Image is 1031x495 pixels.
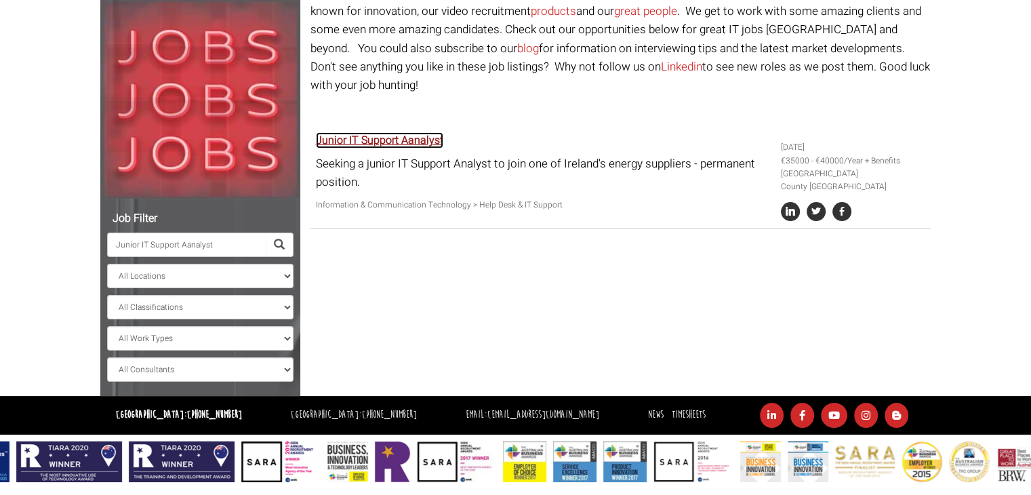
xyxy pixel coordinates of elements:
li: Email: [462,405,603,425]
a: Timesheets [672,408,706,421]
p: Seeking a junior IT Support Analyst to join one of Ireland's energy suppliers - permanent position. [316,155,771,191]
a: News [648,408,664,421]
a: [PHONE_NUMBER] [187,408,242,421]
li: [GEOGRAPHIC_DATA] County [GEOGRAPHIC_DATA] [781,167,926,193]
li: [DATE] [781,141,926,154]
a: products [531,3,576,20]
a: Linkedin [661,58,702,75]
a: Junior IT Support Aanalyst [316,132,443,148]
li: €35000 - €40000/Year + Benefits [781,155,926,167]
a: [PHONE_NUMBER] [362,408,417,421]
a: blog [517,40,539,57]
p: Information & Communication Technology > Help Desk & IT Support [316,199,771,212]
li: [GEOGRAPHIC_DATA]: [287,405,420,425]
input: Search [107,233,266,257]
h5: Job Filter [107,213,294,225]
strong: [GEOGRAPHIC_DATA]: [116,408,242,421]
a: great people [614,3,677,20]
a: [EMAIL_ADDRESS][DOMAIN_NAME] [487,408,599,421]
